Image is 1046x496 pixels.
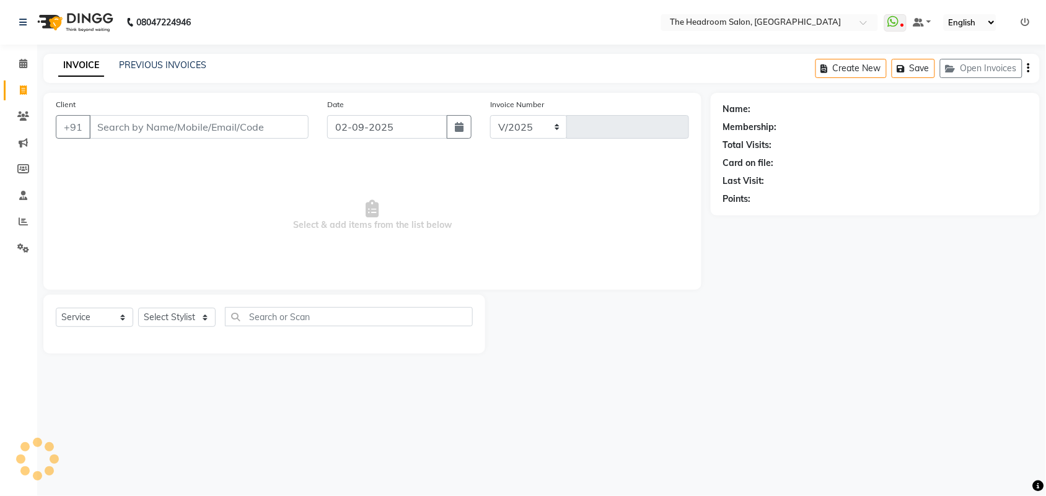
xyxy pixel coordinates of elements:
label: Client [56,99,76,110]
button: Open Invoices [940,59,1022,78]
a: PREVIOUS INVOICES [119,59,206,71]
b: 08047224946 [136,5,191,40]
label: Date [327,99,344,110]
label: Invoice Number [490,99,544,110]
input: Search or Scan [225,307,473,326]
div: Points: [723,193,751,206]
button: Save [892,59,935,78]
img: logo [32,5,116,40]
div: Membership: [723,121,777,134]
button: Create New [815,59,887,78]
button: +91 [56,115,90,139]
input: Search by Name/Mobile/Email/Code [89,115,309,139]
a: INVOICE [58,54,104,77]
div: Name: [723,103,751,116]
span: Select & add items from the list below [56,154,689,277]
div: Card on file: [723,157,774,170]
div: Last Visit: [723,175,765,188]
div: Total Visits: [723,139,772,152]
